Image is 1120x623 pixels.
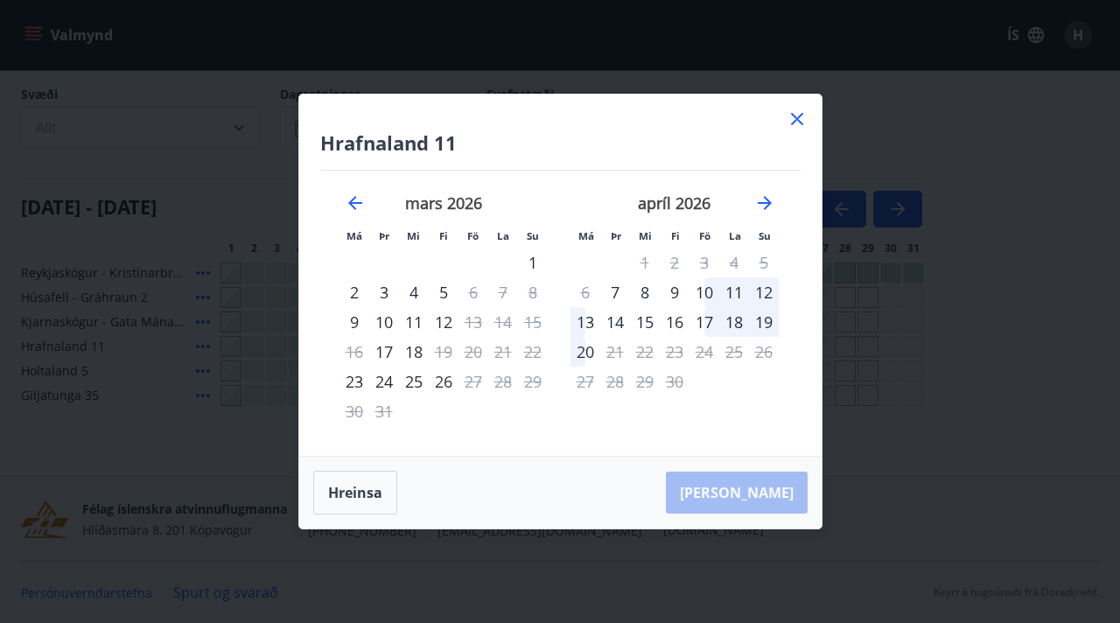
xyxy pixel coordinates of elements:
[749,307,779,337] div: 19
[611,229,621,242] small: Þr
[488,337,518,367] td: Not available. laugardagur, 21. mars 2026
[600,307,630,337] td: Choose þriðjudagur, 14. apríl 2026 as your check-in date. It’s available.
[467,229,479,242] small: Fö
[339,277,369,307] div: 2
[630,307,660,337] div: 15
[518,277,548,307] td: Not available. sunnudagur, 8. mars 2026
[719,307,749,337] div: 18
[369,396,399,426] td: Not available. þriðjudagur, 31. mars 2026
[600,277,630,307] td: Choose þriðjudagur, 7. apríl 2026 as your check-in date. It’s available.
[570,337,600,367] td: Choose mánudagur, 20. apríl 2026 as your check-in date. It’s available.
[399,277,429,307] td: Choose miðvikudagur, 4. mars 2026 as your check-in date. It’s available.
[497,229,509,242] small: La
[488,367,518,396] td: Not available. laugardagur, 28. mars 2026
[749,277,779,307] div: 12
[689,248,719,277] td: Not available. föstudagur, 3. apríl 2026
[630,307,660,337] td: Choose miðvikudagur, 15. apríl 2026 as your check-in date. It’s available.
[320,129,801,156] h4: Hrafnaland 11
[399,367,429,396] td: Choose miðvikudagur, 25. mars 2026 as your check-in date. It’s available.
[399,307,429,337] div: 11
[759,229,771,242] small: Su
[600,307,630,337] div: 14
[689,307,719,337] div: 17
[346,229,362,242] small: Má
[518,337,548,367] td: Not available. sunnudagur, 22. mars 2026
[339,307,369,337] td: Choose mánudagur, 9. mars 2026 as your check-in date. It’s available.
[320,171,801,435] div: Calendar
[689,277,719,307] div: 10
[638,192,710,213] strong: apríl 2026
[369,337,399,367] div: Aðeins innritun í boði
[754,192,775,213] div: Move forward to switch to the next month.
[458,307,488,337] td: Not available. föstudagur, 13. mars 2026
[660,337,689,367] td: Not available. fimmtudagur, 23. apríl 2026
[458,277,488,307] td: Not available. föstudagur, 6. mars 2026
[339,337,369,367] td: Not available. mánudagur, 16. mars 2026
[429,307,458,337] td: Choose fimmtudagur, 12. mars 2026 as your check-in date. It’s available.
[630,367,660,396] td: Not available. miðvikudagur, 29. apríl 2026
[345,192,366,213] div: Move backward to switch to the previous month.
[660,277,689,307] td: Choose fimmtudagur, 9. apríl 2026 as your check-in date. It’s available.
[719,277,749,307] div: 11
[458,307,488,337] div: Aðeins útritun í boði
[719,337,749,367] td: Not available. laugardagur, 25. apríl 2026
[429,337,458,367] div: Aðeins útritun í boði
[429,367,458,396] div: 26
[488,307,518,337] td: Not available. laugardagur, 14. mars 2026
[458,337,488,367] td: Not available. föstudagur, 20. mars 2026
[570,307,600,337] td: Choose mánudagur, 13. apríl 2026 as your check-in date. It’s available.
[600,337,630,367] div: Aðeins útritun í boði
[527,229,539,242] small: Su
[488,277,518,307] td: Not available. laugardagur, 7. mars 2026
[660,277,689,307] div: 9
[339,367,369,396] td: Choose mánudagur, 23. mars 2026 as your check-in date. It’s available.
[570,307,600,337] div: 13
[339,396,369,426] td: Not available. mánudagur, 30. mars 2026
[339,307,369,337] div: Aðeins innritun í boði
[749,248,779,277] td: Not available. sunnudagur, 5. apríl 2026
[689,307,719,337] td: Choose föstudagur, 17. apríl 2026 as your check-in date. It’s available.
[600,367,630,396] td: Not available. þriðjudagur, 28. apríl 2026
[600,277,630,307] div: Aðeins innritun í boði
[339,367,369,396] div: Aðeins innritun í boði
[570,367,600,396] td: Not available. mánudagur, 27. apríl 2026
[518,248,548,277] div: Aðeins innritun í boði
[719,307,749,337] td: Choose laugardagur, 18. apríl 2026 as your check-in date. It’s available.
[749,307,779,337] td: Choose sunnudagur, 19. apríl 2026 as your check-in date. It’s available.
[518,248,548,277] td: Choose sunnudagur, 1. mars 2026 as your check-in date. It’s available.
[660,367,689,396] td: Not available. fimmtudagur, 30. apríl 2026
[399,307,429,337] td: Choose miðvikudagur, 11. mars 2026 as your check-in date. It’s available.
[630,277,660,307] td: Choose miðvikudagur, 8. apríl 2026 as your check-in date. It’s available.
[369,307,399,337] div: 10
[379,229,389,242] small: Þr
[399,277,429,307] div: 4
[369,307,399,337] td: Choose þriðjudagur, 10. mars 2026 as your check-in date. It’s available.
[570,337,600,367] div: 20
[570,277,600,307] td: Not available. mánudagur, 6. apríl 2026
[518,307,548,337] td: Not available. sunnudagur, 15. mars 2026
[749,337,779,367] td: Not available. sunnudagur, 26. apríl 2026
[660,307,689,337] div: 16
[458,367,488,396] td: Not available. föstudagur, 27. mars 2026
[729,229,741,242] small: La
[369,367,399,396] div: 24
[429,277,458,307] div: 5
[458,367,488,396] div: Aðeins útritun í boði
[689,337,719,367] td: Not available. föstudagur, 24. apríl 2026
[630,277,660,307] div: 8
[518,367,548,396] td: Not available. sunnudagur, 29. mars 2026
[660,248,689,277] td: Not available. fimmtudagur, 2. apríl 2026
[689,277,719,307] td: Choose föstudagur, 10. apríl 2026 as your check-in date. It’s available.
[339,277,369,307] td: Choose mánudagur, 2. mars 2026 as your check-in date. It’s available.
[630,248,660,277] td: Not available. miðvikudagur, 1. apríl 2026
[369,337,399,367] td: Choose þriðjudagur, 17. mars 2026 as your check-in date. It’s available.
[749,277,779,307] td: Choose sunnudagur, 12. apríl 2026 as your check-in date. It’s available.
[578,229,594,242] small: Má
[429,307,458,337] div: 12
[399,337,429,367] td: Choose miðvikudagur, 18. mars 2026 as your check-in date. It’s available.
[630,337,660,367] td: Not available. miðvikudagur, 22. apríl 2026
[399,337,429,367] div: 18
[429,367,458,396] td: Choose fimmtudagur, 26. mars 2026 as your check-in date. It’s available.
[458,277,488,307] div: Aðeins útritun í boði
[405,192,482,213] strong: mars 2026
